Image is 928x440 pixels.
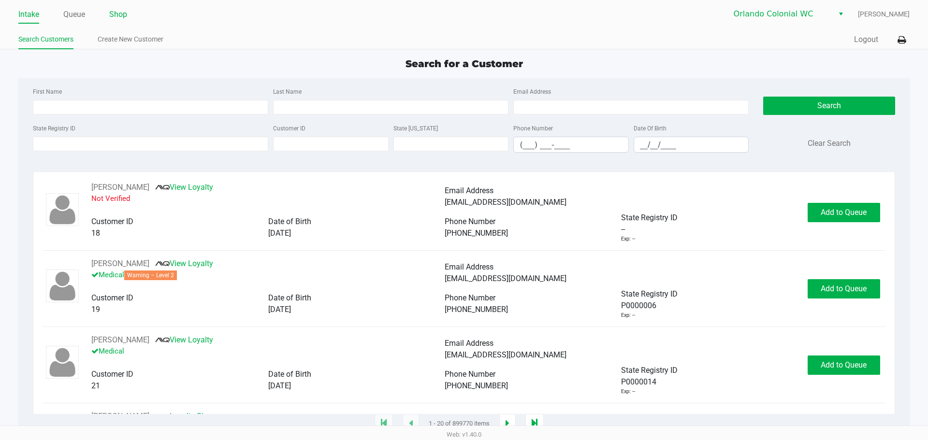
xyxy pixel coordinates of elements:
[621,224,625,235] span: --
[91,258,149,270] button: See customer info
[621,388,635,396] div: Exp: --
[403,414,419,433] app-submit-button: Previous
[634,137,749,152] input: Format: MM/DD/YYYY
[621,366,678,375] span: State Registry ID
[445,186,493,195] span: Email Address
[91,193,445,204] p: Not Verified
[268,381,291,390] span: [DATE]
[91,217,133,226] span: Customer ID
[91,270,445,281] p: Medical
[91,334,149,346] button: See customer info
[63,8,85,21] a: Queue
[155,183,213,192] a: View Loyalty
[808,355,880,375] button: Add to Queue
[514,137,628,152] input: Format: (999) 999-9999
[821,284,867,293] span: Add to Queue
[268,369,311,379] span: Date of Birth
[621,235,635,243] div: Exp: --
[18,8,39,21] a: Intake
[525,414,544,433] app-submit-button: Move to last page
[513,124,553,133] label: Phone Number
[621,289,678,298] span: State Registry ID
[445,339,493,348] span: Email Address
[445,293,495,302] span: Phone Number
[621,312,635,320] div: Exp: --
[155,259,213,268] a: View Loyalty
[634,137,749,153] kendo-maskedtextbox: Format: MM/DD/YYYY
[406,58,523,70] span: Search for a Customer
[33,124,75,133] label: State Registry ID
[91,346,445,357] p: Medical
[91,411,149,422] button: See customer info
[858,9,910,19] span: [PERSON_NAME]
[447,431,481,438] span: Web: v1.40.0
[499,414,516,433] app-submit-button: Next
[445,369,495,379] span: Phone Number
[375,414,393,433] app-submit-button: Move to first page
[854,34,878,45] button: Logout
[445,381,508,390] span: [PHONE_NUMBER]
[445,198,566,207] span: [EMAIL_ADDRESS][DOMAIN_NAME]
[445,217,495,226] span: Phone Number
[621,213,678,222] span: State Registry ID
[91,293,133,302] span: Customer ID
[634,124,667,133] label: Date Of Birth
[445,274,566,283] span: [EMAIL_ADDRESS][DOMAIN_NAME]
[273,124,305,133] label: Customer ID
[155,335,213,344] a: View Loyalty
[513,137,629,153] kendo-maskedtextbox: Format: (999) 999-9999
[91,228,100,238] span: 18
[268,293,311,302] span: Date of Birth
[445,350,566,359] span: [EMAIL_ADDRESS][DOMAIN_NAME]
[109,8,127,21] a: Shop
[821,208,867,217] span: Add to Queue
[155,412,221,421] a: Loyalty Signup
[445,262,493,271] span: Email Address
[834,5,848,23] button: Select
[808,138,851,149] button: Clear Search
[429,419,490,428] span: 1 - 20 of 899770 items
[621,376,656,388] span: P0000014
[445,228,508,238] span: [PHONE_NUMBER]
[808,279,880,298] button: Add to Queue
[268,305,291,314] span: [DATE]
[91,381,100,390] span: 21
[393,124,438,133] label: State [US_STATE]
[91,305,100,314] span: 19
[268,228,291,238] span: [DATE]
[268,217,311,226] span: Date of Birth
[821,360,867,369] span: Add to Queue
[33,87,62,96] label: First Name
[445,305,508,314] span: [PHONE_NUMBER]
[513,87,551,96] label: Email Address
[91,369,133,379] span: Customer ID
[273,87,302,96] label: Last Name
[621,300,656,312] span: P0000006
[734,8,828,20] span: Orlando Colonial WC
[18,33,73,45] a: Search Customers
[808,203,880,222] button: Add to Queue
[763,97,895,115] button: Search
[91,182,149,193] button: See customer info
[124,270,177,280] span: Warning – Level 2
[98,33,163,45] a: Create New Customer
